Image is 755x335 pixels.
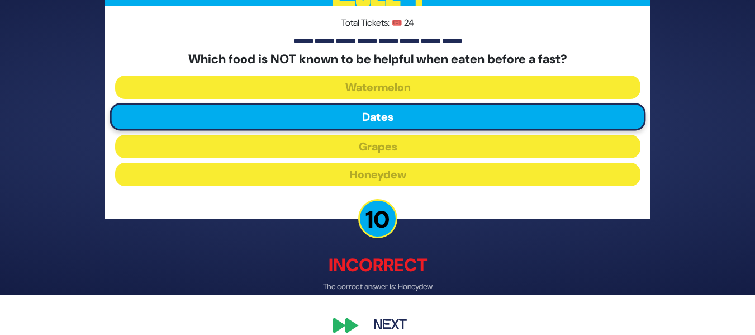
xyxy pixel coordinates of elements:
[105,281,650,293] p: The correct answer is: Honeydew
[358,200,397,239] p: 10
[115,135,640,159] button: Grapes
[115,16,640,30] p: Total Tickets: 🎟️ 24
[115,76,640,100] button: Watermelon
[105,252,650,279] p: Incorrect
[110,103,645,131] button: Dates
[115,52,640,67] h5: Which food is NOT known to be helpful when eaten before a fast?
[115,163,640,187] button: Honeydew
